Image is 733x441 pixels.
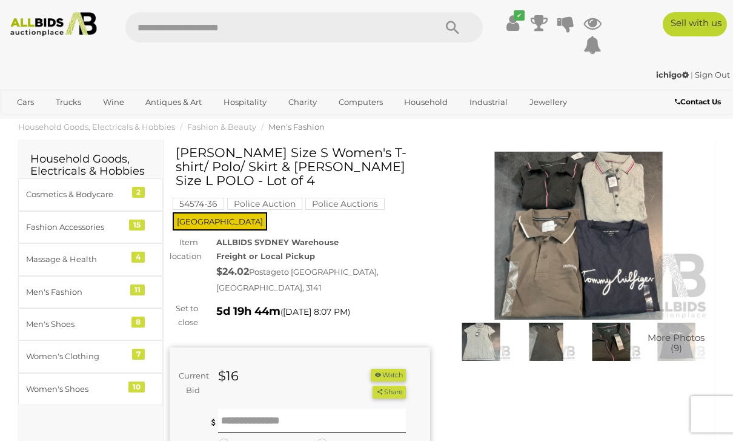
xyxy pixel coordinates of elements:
[522,92,575,112] a: Jewellery
[26,349,126,363] div: Women's Clothing
[371,369,406,382] button: Watch
[131,252,145,263] div: 4
[130,284,145,295] div: 11
[131,317,145,328] div: 8
[173,212,267,231] span: [GEOGRAPHIC_DATA]
[18,178,163,210] a: Cosmetics & Bodycare 2
[101,112,202,132] a: [GEOGRAPHIC_DATA]
[280,307,350,317] span: ( )
[18,340,163,372] a: Women's Clothing 7
[582,323,641,361] img: Tommy Hilfiger Size S Women's T-shirt/ Polo/ Skirt & Cavin Klein Size L POLO - Lot of 4
[26,252,126,266] div: Massage & Health
[656,70,691,79] a: ichigo
[448,152,709,320] img: Tommy Hilfiger Size S Women's T-shirt/ Polo/ Skirt & Cavin Klein Size L POLO - Lot of 4
[26,187,126,201] div: Cosmetics & Bodycare
[648,333,705,353] span: More Photos (9)
[373,386,406,399] button: Share
[216,305,280,318] strong: 5d 19h 44m
[26,317,126,331] div: Men's Shoes
[216,263,430,295] div: Postage
[503,12,522,34] a: ✔
[18,276,163,308] a: Men's Fashion 11
[138,92,210,112] a: Antiques & Art
[280,92,325,112] a: Charity
[9,112,48,132] a: Office
[396,92,456,112] a: Household
[161,235,207,264] div: Item location
[647,323,706,361] a: More Photos(9)
[54,112,95,132] a: Sports
[170,369,209,397] div: Current Bid
[514,10,525,21] i: ✔
[26,382,126,396] div: Women's Shoes
[675,95,724,109] a: Contact Us
[227,198,302,210] mark: Police Auction
[176,146,427,187] h1: [PERSON_NAME] Size S Women's T-shirt/ Polo/ Skirt & [PERSON_NAME] Size L POLO - Lot of 4
[9,92,42,112] a: Cars
[675,97,721,106] b: Contact Us
[132,187,145,198] div: 2
[18,373,163,405] a: Women's Shoes 10
[30,153,151,178] h2: Household Goods, Electricals & Hobbies
[268,122,325,132] a: Men's Fashion
[216,266,249,277] strong: $24.02
[305,198,385,210] mark: Police Auctions
[227,199,302,209] a: Police Auction
[132,349,145,360] div: 7
[18,122,175,132] a: Household Goods, Electricals & Hobbies
[305,199,385,209] a: Police Auctions
[18,211,163,243] a: Fashion Accessories 15
[216,267,379,292] span: to [GEOGRAPHIC_DATA], [GEOGRAPHIC_DATA], 3141
[462,92,516,112] a: Industrial
[371,369,406,382] li: Watch this item
[283,306,348,317] span: [DATE] 8:07 PM
[129,220,145,231] div: 15
[26,220,126,234] div: Fashion Accessories
[656,70,689,79] strong: ichigo
[187,122,256,132] a: Fashion & Beauty
[173,198,224,210] mark: 54574-36
[18,308,163,340] a: Men's Shoes 8
[422,12,483,42] button: Search
[26,285,126,299] div: Men's Fashion
[216,92,274,112] a: Hospitality
[695,70,730,79] a: Sign Out
[128,382,145,392] div: 10
[95,92,132,112] a: Wine
[5,12,102,36] img: Allbids.com.au
[218,368,239,383] strong: $16
[216,251,315,261] strong: Freight or Local Pickup
[48,92,89,112] a: Trucks
[331,92,391,112] a: Computers
[451,323,511,361] img: Tommy Hilfiger Size S Women's T-shirt/ Polo/ Skirt & Cavin Klein Size L POLO - Lot of 4
[663,12,727,36] a: Sell with us
[691,70,693,79] span: |
[647,323,706,361] img: Tommy Hilfiger Size S Women's T-shirt/ Polo/ Skirt & Cavin Klein Size L POLO - Lot of 4
[18,243,163,275] a: Massage & Health 4
[216,237,339,247] strong: ALLBIDS SYDNEY Warehouse
[173,199,224,209] a: 54574-36
[517,323,576,361] img: Tommy Hilfiger Size S Women's T-shirt/ Polo/ Skirt & Cavin Klein Size L POLO - Lot of 4
[161,301,207,330] div: Set to close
